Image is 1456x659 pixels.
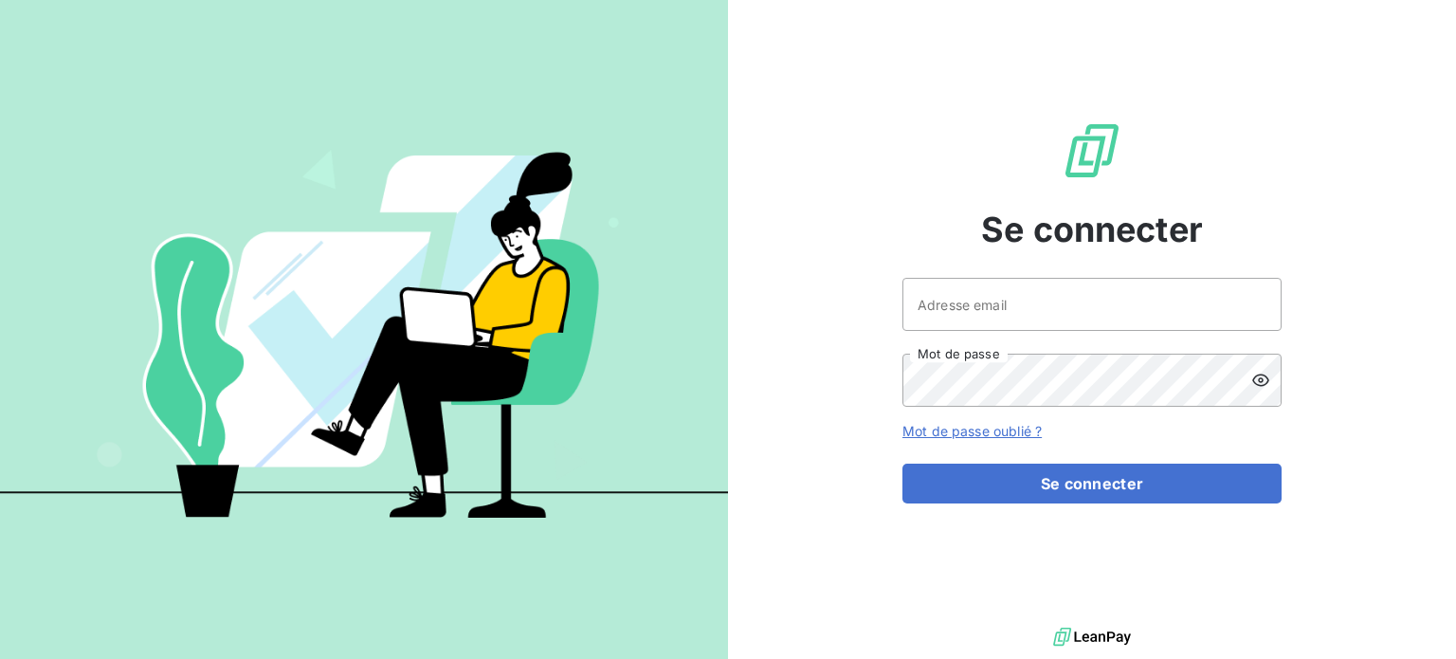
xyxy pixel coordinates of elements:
[902,464,1282,503] button: Se connecter
[902,423,1042,439] a: Mot de passe oublié ?
[1062,120,1122,181] img: Logo LeanPay
[981,204,1203,255] span: Se connecter
[1053,623,1131,651] img: logo
[902,278,1282,331] input: placeholder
